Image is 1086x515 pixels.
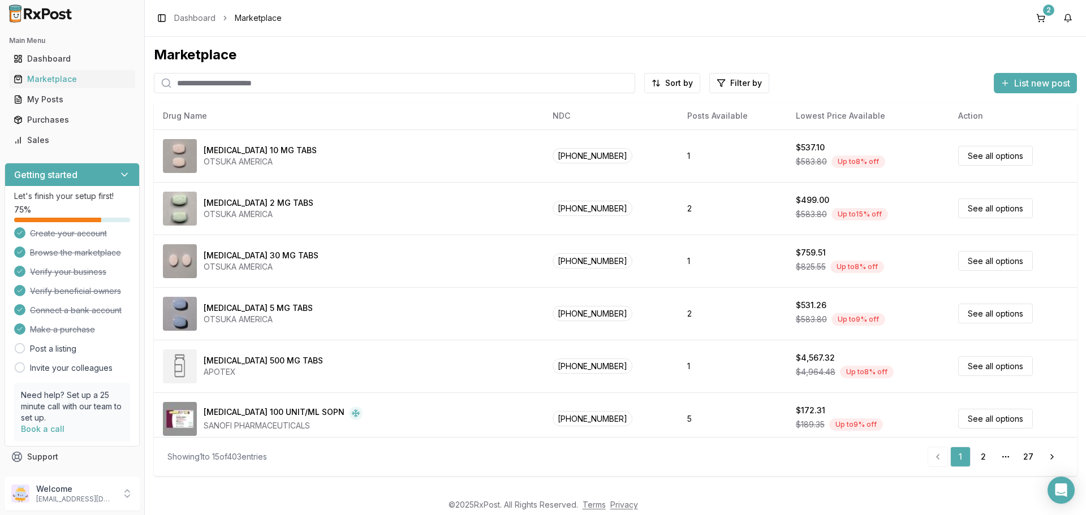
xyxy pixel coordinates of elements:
a: Purchases [9,110,135,130]
a: Sales [9,130,135,150]
th: Drug Name [154,102,544,129]
a: 2 [973,447,993,467]
span: $583.80 [796,156,827,167]
button: Purchases [5,111,140,129]
a: Dashboard [9,49,135,69]
div: Sales [14,135,131,146]
div: OTSUKA AMERICA [204,209,313,220]
div: $172.31 [796,405,825,416]
a: Post a listing [30,343,76,354]
img: RxPost Logo [5,5,77,23]
a: See all options [958,409,1033,429]
a: 1 [950,447,971,467]
div: Marketplace [14,73,131,85]
div: [MEDICAL_DATA] 100 UNIT/ML SOPN [204,406,344,420]
nav: breadcrumb [174,12,282,24]
span: Browse the marketplace [30,247,121,258]
span: Feedback [27,471,66,483]
a: Invite your colleagues [30,362,113,374]
span: $4,964.48 [796,366,835,378]
button: Sort by [644,73,700,93]
td: 5 [678,392,786,445]
button: Filter by [709,73,769,93]
div: $759.51 [796,247,826,258]
img: Abilify 30 MG TABS [163,244,197,278]
div: 2 [1043,5,1054,16]
span: Filter by [730,77,762,89]
button: Sales [5,131,140,149]
a: Marketplace [9,69,135,89]
div: $499.00 [796,194,829,206]
td: 1 [678,129,786,182]
div: APOTEX [204,366,323,378]
a: See all options [958,304,1033,323]
img: Abilify 10 MG TABS [163,139,197,173]
a: See all options [958,251,1033,271]
a: 27 [1018,447,1038,467]
div: [MEDICAL_DATA] 500 MG TABS [204,355,323,366]
a: Book a call [21,424,64,434]
a: Privacy [610,500,638,509]
span: 75 % [14,204,31,215]
span: [PHONE_NUMBER] [553,253,632,269]
th: Posts Available [678,102,786,129]
span: Marketplace [235,12,282,24]
div: Up to 9 % off [831,313,885,326]
div: Up to 8 % off [831,155,885,168]
a: See all options [958,198,1033,218]
span: [PHONE_NUMBER] [553,411,632,426]
a: See all options [958,356,1033,376]
span: $189.35 [796,419,825,430]
div: [MEDICAL_DATA] 5 MG TABS [204,302,313,314]
div: [MEDICAL_DATA] 30 MG TABS [204,250,318,261]
p: Let's finish your setup first! [14,191,130,202]
nav: pagination [928,447,1063,467]
div: $4,567.32 [796,352,835,363]
td: 1 [678,235,786,287]
div: [MEDICAL_DATA] 10 MG TABS [204,145,317,156]
span: List new post [1014,76,1070,90]
span: [PHONE_NUMBER] [553,358,632,374]
p: [EMAIL_ADDRESS][DOMAIN_NAME] [36,495,115,504]
a: See all options [958,146,1033,166]
div: SANOFI PHARMACEUTICALS [204,420,363,431]
div: $537.10 [796,142,825,153]
button: Support [5,447,140,467]
a: Dashboard [174,12,216,24]
th: Action [949,102,1077,129]
div: Up to 8 % off [830,261,884,273]
span: Verify beneficial owners [30,285,121,297]
div: $531.26 [796,300,826,311]
div: Marketplace [154,46,1077,64]
th: Lowest Price Available [787,102,950,129]
div: Dashboard [14,53,131,64]
div: OTSUKA AMERICA [204,261,318,272]
span: Sort by [665,77,693,89]
div: Purchases [14,114,131,125]
div: OTSUKA AMERICA [204,156,317,167]
span: Connect a bank account [30,305,122,316]
span: $825.55 [796,261,826,272]
a: My Posts [9,89,135,110]
h3: Getting started [14,168,77,181]
img: Abiraterone Acetate 500 MG TABS [163,349,197,383]
img: Admelog SoloStar 100 UNIT/ML SOPN [163,402,197,436]
img: User avatar [11,484,29,503]
div: Up to 15 % off [831,208,888,220]
p: Need help? Set up a 25 minute call with our team to set up. [21,390,123,423]
button: My Posts [5,90,140,109]
button: 2 [1032,9,1050,27]
button: Marketplace [5,70,140,88]
span: [PHONE_NUMBER] [553,148,632,163]
span: $583.80 [796,209,827,220]
div: Up to 8 % off [840,366,894,378]
button: List new post [994,73,1077,93]
td: 2 [678,182,786,235]
span: $583.80 [796,314,827,325]
div: OTSUKA AMERICA [204,314,313,325]
div: Up to 9 % off [829,418,883,431]
button: Feedback [5,467,140,487]
span: Create your account [30,228,107,239]
a: List new post [994,79,1077,90]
